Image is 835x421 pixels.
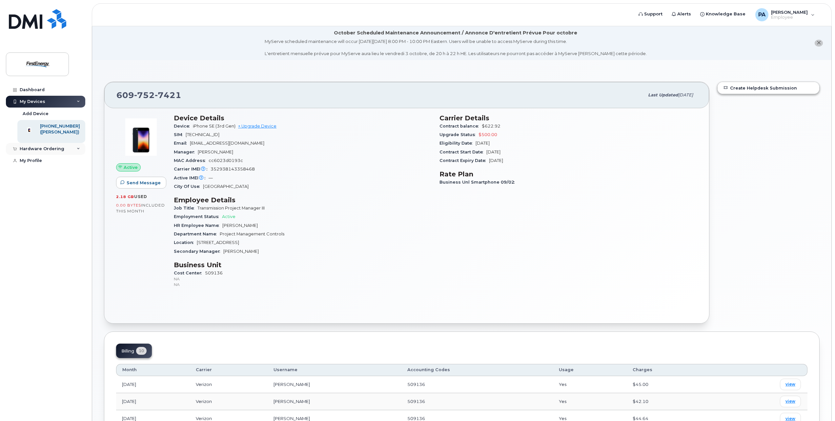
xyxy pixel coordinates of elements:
[815,40,823,47] button: close notification
[116,177,166,189] button: Send Message
[334,30,577,36] div: October Scheduled Maintenance Announcement / Annonce D'entretient Prévue Pour octobre
[134,90,155,100] span: 752
[268,393,402,410] td: [PERSON_NAME]
[174,158,209,163] span: MAC Address
[648,92,678,97] span: Last updated
[407,382,425,387] span: 509136
[116,194,134,199] span: 2.18 GB
[633,381,708,388] div: $45.00
[121,117,161,157] img: image20231002-3703462-1angbar.jpeg
[198,150,233,154] span: [PERSON_NAME]
[190,393,267,410] td: Verizon
[186,132,219,137] span: [TECHNICAL_ID]
[439,124,482,129] span: Contract balance
[174,249,223,254] span: Secondary Manager
[627,364,714,376] th: Charges
[174,282,432,287] p: NA
[174,240,197,245] span: Location
[439,180,518,185] span: Business Unl Smartphone 09/02
[407,399,425,404] span: 509136
[780,396,801,407] a: view
[238,124,276,129] a: + Upgrade Device
[116,90,181,100] span: 609
[211,167,255,171] span: 352938143358468
[174,223,222,228] span: HR Employee Name
[174,141,190,146] span: Email
[553,364,627,376] th: Usage
[486,150,500,154] span: [DATE]
[220,231,284,236] span: Project Management Controls
[785,381,795,387] span: view
[407,416,425,421] span: 509136
[401,364,553,376] th: Accounting Codes
[222,223,258,228] span: [PERSON_NAME]
[479,132,497,137] span: $500.00
[633,398,708,405] div: $42.10
[174,261,432,269] h3: Business Unit
[174,276,432,282] p: NA
[268,376,402,393] td: [PERSON_NAME]
[155,90,181,100] span: 7421
[553,393,627,410] td: Yes
[116,203,141,208] span: 0.00 Bytes
[190,376,267,393] td: Verizon
[190,141,264,146] span: [EMAIL_ADDRESS][DOMAIN_NAME]
[174,114,432,122] h3: Device Details
[174,271,205,275] span: Cost Center
[116,203,165,213] span: included this month
[489,158,503,163] span: [DATE]
[134,194,147,199] span: used
[174,214,222,219] span: Employment Status
[124,164,138,170] span: Active
[197,240,239,245] span: [STREET_ADDRESS]
[439,114,697,122] h3: Carrier Details
[439,170,697,178] h3: Rate Plan
[553,376,627,393] td: Yes
[223,249,259,254] span: [PERSON_NAME]
[116,376,190,393] td: [DATE]
[209,158,243,163] span: cc6023d0193c
[203,184,249,189] span: [GEOGRAPHIC_DATA]
[439,150,486,154] span: Contract Start Date
[116,393,190,410] td: [DATE]
[439,141,476,146] span: Eligibility Date
[197,206,265,210] span: Transmission Project Manager III
[785,398,795,404] span: view
[806,392,830,416] iframe: Messenger Launcher
[209,175,213,180] span: —
[174,150,198,154] span: Manager
[268,364,402,376] th: Username
[718,82,819,94] a: Create Helpdesk Submission
[174,196,432,204] h3: Employee Details
[222,214,235,219] span: Active
[678,92,693,97] span: [DATE]
[780,379,801,390] a: view
[127,180,161,186] span: Send Message
[174,231,220,236] span: Department Name
[174,271,432,288] span: 509136
[116,364,190,376] th: Month
[174,184,203,189] span: City Of Use
[174,206,197,210] span: Job Title
[439,132,479,137] span: Upgrade Status
[174,167,211,171] span: Carrier IMEI
[439,158,489,163] span: Contract Expiry Date
[265,38,647,57] div: MyServe scheduled maintenance will occur [DATE][DATE] 8:00 PM - 10:00 PM Eastern. Users will be u...
[174,175,209,180] span: Active IMEI
[482,124,500,129] span: $622.92
[190,364,267,376] th: Carrier
[476,141,490,146] span: [DATE]
[174,132,186,137] span: SIM
[174,124,193,129] span: Device
[193,124,235,129] span: iPhone SE (3rd Gen)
